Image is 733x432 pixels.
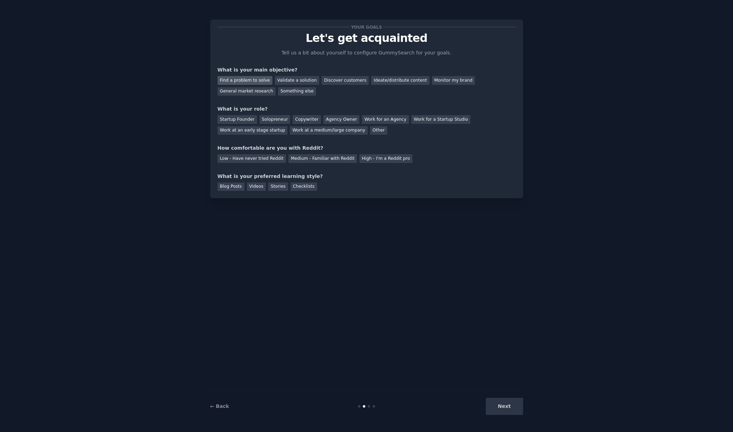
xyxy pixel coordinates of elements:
[218,105,516,113] div: What is your role?
[268,183,288,191] div: Stories
[218,126,288,135] div: Work at an early stage startup
[259,115,290,124] div: Solopreneur
[218,173,516,180] div: What is your preferred learning style?
[322,76,369,85] div: Discover customers
[218,183,244,191] div: Blog Posts
[278,87,316,96] div: Something else
[362,115,409,124] div: Work for an Agency
[323,115,359,124] div: Agency Owner
[218,115,257,124] div: Startup Founder
[275,76,319,85] div: Validate a solution
[290,126,367,135] div: Work at a medium/large company
[359,154,412,163] div: High - I'm a Reddit pro
[350,23,383,31] span: Your goals
[218,154,286,163] div: Low - Have never tried Reddit
[288,154,357,163] div: Medium - Familiar with Reddit
[411,115,470,124] div: Work for a Startup Studio
[247,183,266,191] div: Videos
[432,76,475,85] div: Monitor my brand
[371,76,429,85] div: Ideate/distribute content
[218,66,516,74] div: What is your main objective?
[218,87,276,96] div: General market research
[210,403,229,409] a: ← Back
[291,183,317,191] div: Checklists
[293,115,321,124] div: Copywriter
[218,76,272,85] div: Find a problem to solve
[279,49,455,57] p: Tell us a bit about yourself to configure GummySearch for your goals.
[218,144,516,152] div: How comfortable are you with Reddit?
[370,126,387,135] div: Other
[218,32,516,44] p: Let's get acquainted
